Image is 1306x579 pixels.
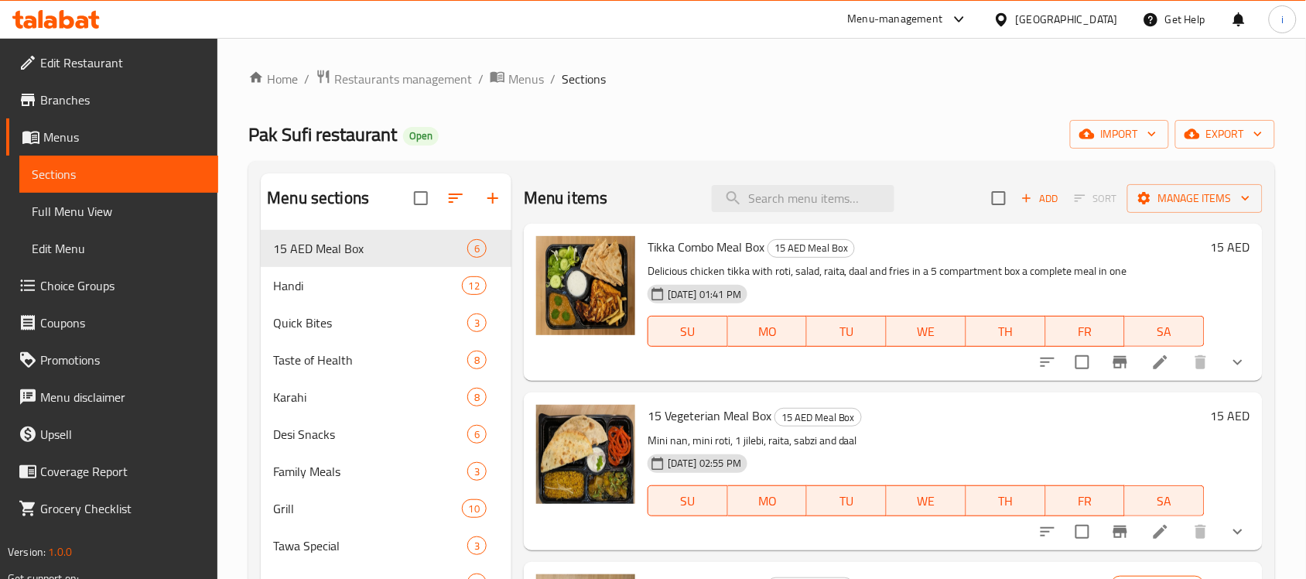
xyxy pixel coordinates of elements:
div: items [462,276,487,295]
li: / [304,70,309,88]
span: MO [734,490,802,512]
span: 1.0.0 [48,542,72,562]
span: SA [1131,320,1198,343]
button: TU [807,316,887,347]
span: Family Meals [273,462,467,481]
span: Grocery Checklist [40,499,206,518]
button: MO [728,485,808,516]
span: TU [813,490,880,512]
a: Grocery Checklist [6,490,218,527]
span: TH [973,320,1040,343]
span: Add item [1015,187,1065,211]
p: Delicious chicken tikka with roti, salad, raita, daal and fries in a 5 compartment box a complete... [648,262,1205,281]
span: Sort sections [437,180,474,217]
span: Desi Snacks [273,425,467,444]
span: Restaurants management [334,70,472,88]
span: Select to update [1066,516,1099,548]
span: Karahi [273,388,467,406]
button: SU [648,485,728,516]
span: Menus [508,70,544,88]
div: Family Meals3 [261,453,511,490]
img: 15 Vegeterian Meal Box [536,405,635,504]
a: Coupons [6,304,218,341]
span: Coupons [40,313,206,332]
span: WE [893,320,960,343]
span: Menu disclaimer [40,388,206,406]
div: items [467,313,487,332]
span: Taste of Health [273,351,467,369]
button: FR [1046,316,1126,347]
div: 15 AED Meal Box [768,239,855,258]
span: Sections [562,70,606,88]
span: 3 [468,316,486,331]
a: Menus [6,118,218,156]
span: 3 [468,539,486,553]
li: / [550,70,556,88]
span: TH [973,490,1040,512]
button: TH [966,485,1046,516]
span: 15 AED Meal Box [768,239,854,257]
span: Sections [32,165,206,183]
div: [GEOGRAPHIC_DATA] [1016,11,1118,28]
span: 6 [468,242,486,256]
h2: Menu sections [267,187,369,210]
img: Tikka Combo Meal Box [536,236,635,335]
div: Tawa Special3 [261,527,511,564]
button: TH [966,316,1046,347]
button: WE [887,485,966,516]
span: 3 [468,464,486,479]
p: Mini nan, mini roti, 1 jilebi, raita, sabzi and daal [648,431,1205,451]
span: TU [813,320,880,343]
button: TU [807,485,887,516]
span: Select section [983,182,1015,214]
button: WE [887,316,966,347]
h2: Menu items [524,187,608,210]
button: FR [1046,485,1126,516]
div: items [467,536,487,555]
div: 15 AED Meal Box [774,408,862,427]
a: Edit menu item [1151,522,1170,541]
span: Manage items [1140,189,1250,208]
span: Full Menu View [32,202,206,221]
div: items [467,351,487,369]
span: Branches [40,91,206,109]
a: Edit Restaurant [6,44,218,81]
button: sort-choices [1029,513,1066,550]
span: Select to update [1066,346,1099,379]
div: 15 AED Meal Box [273,239,467,258]
li: / [478,70,484,88]
div: Quick Bites3 [261,304,511,341]
span: Edit Restaurant [40,53,206,72]
button: Add [1015,187,1065,211]
h6: 15 AED [1211,236,1250,258]
button: show more [1219,344,1256,381]
span: 6 [468,427,486,442]
div: Open [403,127,439,146]
span: 15 Vegeterian Meal Box [648,404,771,427]
a: Coverage Report [6,453,218,490]
svg: Show Choices [1229,522,1247,541]
span: [DATE] 01:41 PM [662,287,747,302]
span: import [1082,125,1157,144]
div: 15 AED Meal Box6 [261,230,511,267]
div: Grill [273,499,461,518]
span: Quick Bites [273,313,467,332]
a: Sections [19,156,218,193]
span: WE [893,490,960,512]
div: Karahi8 [261,379,511,416]
span: Select all sections [405,182,437,214]
span: Select section first [1065,187,1127,211]
span: 8 [468,390,486,405]
div: items [467,388,487,406]
div: items [467,462,487,481]
span: Pak Sufi restaurant [248,117,397,152]
button: Add section [474,180,511,217]
span: Tawa Special [273,536,467,555]
span: Handi [273,276,461,295]
button: show more [1219,513,1256,550]
button: Manage items [1127,184,1263,213]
